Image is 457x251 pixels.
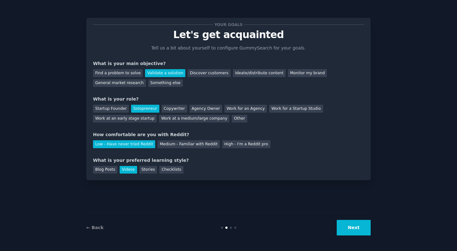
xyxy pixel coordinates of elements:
[149,45,308,51] p: Tell us a bit about yourself to configure GummySearch for your goals.
[93,140,155,148] div: Low - Have never tried Reddit
[222,140,270,148] div: High - I'm a Reddit pro
[139,166,157,174] div: Stories
[162,105,187,113] div: Copywriter
[159,166,183,174] div: Checklists
[93,166,117,174] div: Blog Posts
[93,29,364,40] p: Let's get acquainted
[93,79,146,87] div: General market research
[159,115,229,123] div: Work at a medium/large company
[93,157,364,164] div: What is your preferred learning style?
[337,220,371,235] button: Next
[93,69,143,77] div: Find a problem to solve
[157,140,220,148] div: Medium - Familiar with Reddit
[233,69,286,77] div: Ideate/distribute content
[131,105,159,113] div: Solopreneur
[188,69,230,77] div: Discover customers
[269,105,323,113] div: Work for a Startup Studio
[232,115,247,123] div: Other
[93,115,157,123] div: Work at an early stage startup
[93,131,364,138] div: How comfortable are you with Reddit?
[224,105,267,113] div: Work for an Agency
[189,105,222,113] div: Agency Owner
[145,69,185,77] div: Validate a solution
[86,225,103,230] a: ← Back
[148,79,183,87] div: Something else
[93,96,364,102] div: What is your role?
[288,69,327,77] div: Monitor my brand
[120,166,137,174] div: Videos
[213,21,244,28] span: Your goals
[93,105,129,113] div: Startup Founder
[93,60,364,67] div: What is your main objective?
